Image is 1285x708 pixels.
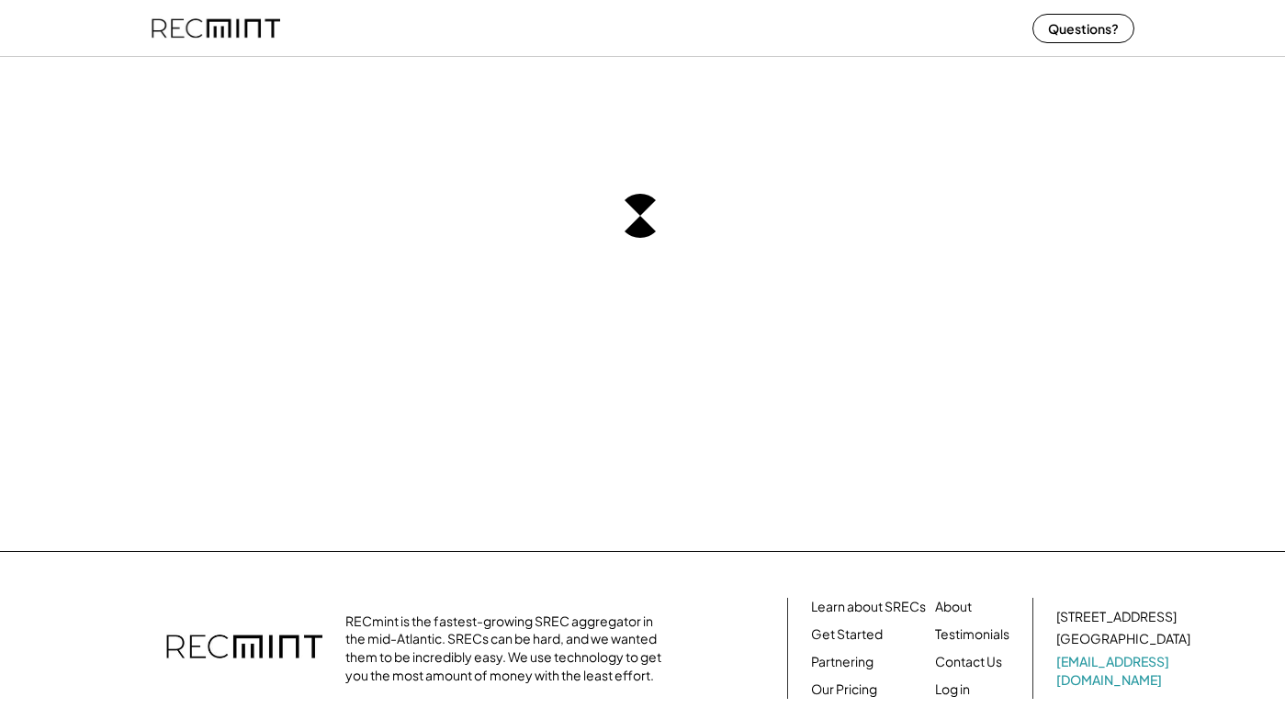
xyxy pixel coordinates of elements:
button: Questions? [1032,14,1134,43]
a: Testimonials [935,625,1009,644]
a: About [935,598,972,616]
a: Get Started [811,625,883,644]
img: recmint-logotype%403x.png [166,616,322,680]
img: recmint-logotype%403x%20%281%29.jpeg [152,4,280,52]
a: Log in [935,680,970,699]
a: [EMAIL_ADDRESS][DOMAIN_NAME] [1056,653,1194,689]
div: [GEOGRAPHIC_DATA] [1056,630,1190,648]
a: Learn about SRECs [811,598,926,616]
div: [STREET_ADDRESS] [1056,608,1177,626]
a: Partnering [811,653,874,671]
div: RECmint is the fastest-growing SREC aggregator in the mid-Atlantic. SRECs can be hard, and we wan... [345,612,671,684]
a: Our Pricing [811,680,877,699]
a: Contact Us [935,653,1002,671]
